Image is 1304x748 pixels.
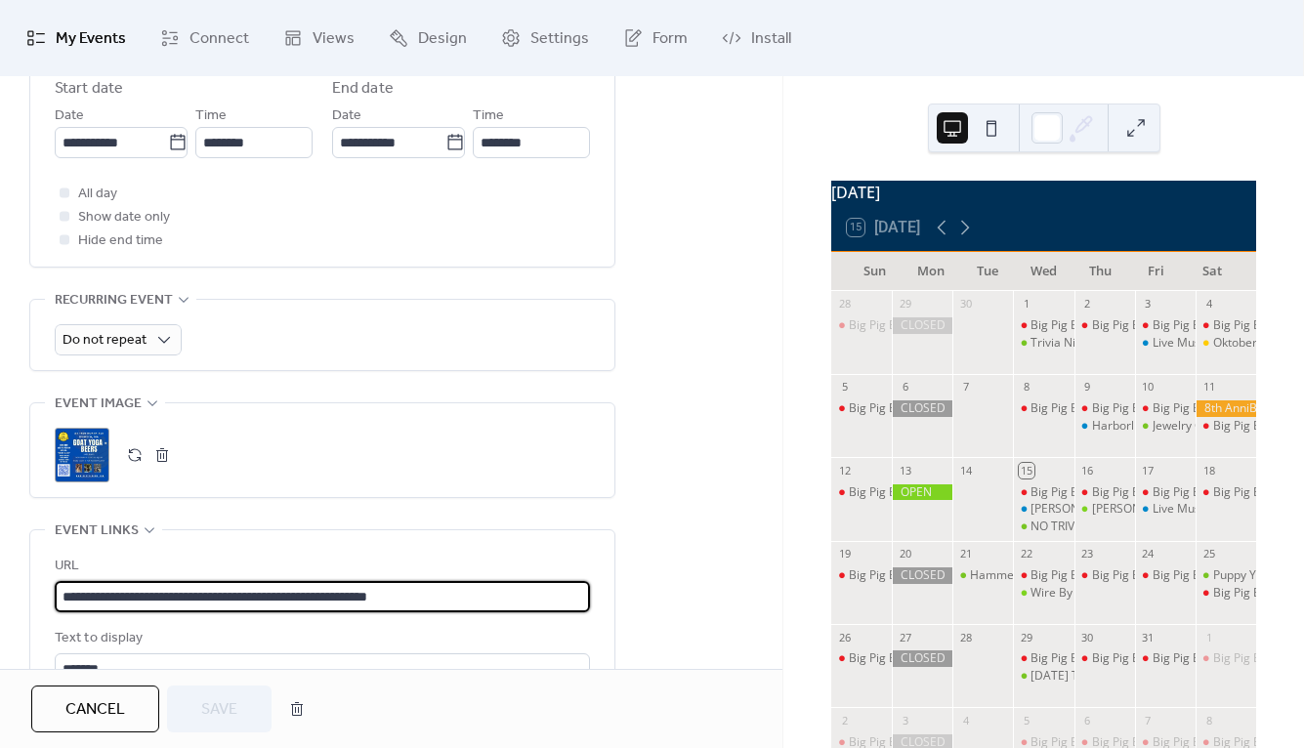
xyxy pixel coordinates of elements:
[269,8,369,68] a: Views
[1080,380,1095,395] div: 9
[374,8,482,68] a: Design
[1196,317,1256,334] div: Big Pig BBQ
[1196,484,1256,501] div: Big Pig BBQ
[1128,252,1185,291] div: Fri
[1080,463,1095,478] div: 16
[837,630,852,644] div: 26
[1013,335,1073,352] div: Trivia Night
[837,380,852,395] div: 5
[78,183,117,206] span: All day
[31,686,159,732] a: Cancel
[1019,630,1033,644] div: 29
[892,317,952,334] div: CLOSED
[1092,400,1157,417] div: Big Pig BBQ
[1016,252,1073,291] div: Wed
[1141,380,1156,395] div: 10
[1013,501,1073,518] div: Mattias Eklundh Show
[892,567,952,584] div: CLOSED
[1201,380,1216,395] div: 11
[56,23,126,55] span: My Events
[1080,630,1095,644] div: 30
[1031,585,1219,602] div: Wire By [PERSON_NAME] Art Class
[1135,317,1196,334] div: Big Pig BBQ
[1013,668,1073,685] div: Halloween Trivia Night
[55,104,84,128] span: Date
[1141,297,1156,312] div: 3
[958,713,973,727] div: 4
[1196,400,1256,417] div: 8th AnniBREWsary Bash!
[65,698,125,722] span: Cancel
[1031,400,1095,417] div: Big Pig BBQ
[1013,567,1073,584] div: Big Pig BBQ
[1153,567,1217,584] div: Big Pig BBQ
[1031,501,1155,518] div: [PERSON_NAME] Show
[1184,252,1241,291] div: Sat
[1201,547,1216,561] div: 25
[63,327,147,353] span: Do not repeat
[1213,317,1278,334] div: Big Pig BBQ
[189,23,249,55] span: Connect
[55,77,123,101] div: Start date
[530,23,589,55] span: Settings
[831,650,892,667] div: Big Pig BBQ
[1213,484,1278,501] div: Big Pig BBQ
[849,567,913,584] div: Big Pig BBQ
[1019,297,1033,312] div: 1
[1013,585,1073,602] div: Wire By Ryan Art Class
[958,630,973,644] div: 28
[78,229,163,253] span: Hide end time
[952,567,1013,584] div: Hammer & Stain BOO Crew Workshop
[1074,400,1135,417] div: Big Pig BBQ
[1074,418,1135,435] div: Harborlight Homes Annual Fundraiser
[1213,418,1278,435] div: Big Pig BBQ
[831,181,1256,204] div: [DATE]
[898,547,912,561] div: 20
[1092,501,1233,518] div: [PERSON_NAME] & Brews
[1074,501,1135,518] div: Beavers & Brews
[904,252,960,291] div: Mon
[1213,585,1278,602] div: Big Pig BBQ
[837,297,852,312] div: 28
[55,393,142,416] span: Event image
[898,380,912,395] div: 6
[1135,400,1196,417] div: Big Pig BBQ
[1135,650,1196,667] div: Big Pig BBQ
[332,77,394,101] div: End date
[959,252,1016,291] div: Tue
[831,317,892,334] div: Big Pig BBQ
[847,252,904,291] div: Sun
[1019,547,1033,561] div: 22
[78,206,170,229] span: Show date only
[1153,400,1217,417] div: Big Pig BBQ
[1141,463,1156,478] div: 17
[958,297,973,312] div: 30
[892,484,952,501] div: OPEN
[1201,630,1216,644] div: 1
[849,317,913,334] div: Big Pig BBQ
[55,428,109,482] div: ;
[1080,547,1095,561] div: 23
[958,463,973,478] div: 14
[837,713,852,727] div: 2
[751,23,791,55] span: Install
[1196,585,1256,602] div: Big Pig BBQ
[1072,252,1128,291] div: Thu
[849,400,913,417] div: Big Pig BBQ
[1031,650,1095,667] div: Big Pig BBQ
[1201,463,1216,478] div: 18
[1080,297,1095,312] div: 2
[1031,335,1093,352] div: Trivia Night
[1196,650,1256,667] div: Big Pig BBQ
[1013,484,1073,501] div: Big Pig BBQ
[1196,418,1256,435] div: Big Pig BBQ
[892,400,952,417] div: CLOSED
[1141,630,1156,644] div: 31
[652,23,688,55] span: Form
[1141,713,1156,727] div: 7
[1135,484,1196,501] div: Big Pig BBQ
[1092,567,1157,584] div: Big Pig BBQ
[1213,650,1278,667] div: Big Pig BBQ
[1135,335,1196,352] div: Live Music: True North Rock
[332,104,361,128] span: Date
[1031,519,1085,535] div: NO TRIVIA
